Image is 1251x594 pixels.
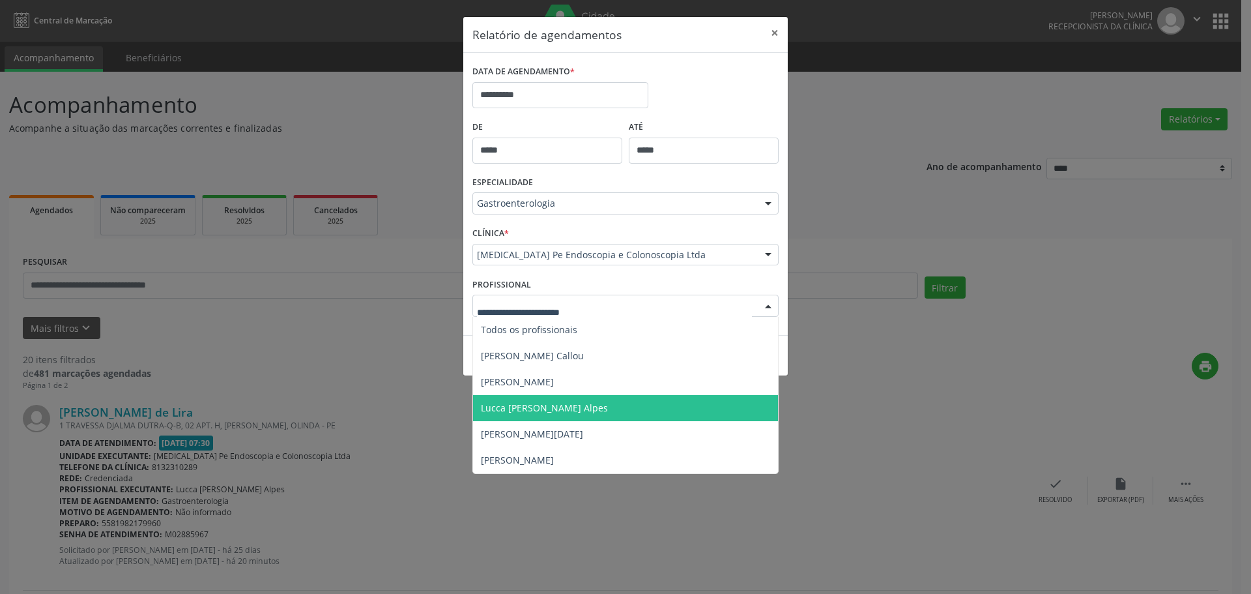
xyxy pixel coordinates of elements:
label: ATÉ [629,117,779,138]
span: Todos os profissionais [481,323,577,336]
label: De [472,117,622,138]
label: PROFISSIONAL [472,275,531,295]
span: Lucca [PERSON_NAME] Alpes [481,402,608,414]
h5: Relatório de agendamentos [472,26,622,43]
button: Close [762,17,788,49]
label: DATA DE AGENDAMENTO [472,62,575,82]
label: ESPECIALIDADE [472,173,533,193]
span: [PERSON_NAME][DATE] [481,428,583,440]
span: [MEDICAL_DATA] Pe Endoscopia e Colonoscopia Ltda [477,248,752,261]
label: CLÍNICA [472,224,509,244]
span: [PERSON_NAME] [481,454,554,466]
span: Gastroenterologia [477,197,752,210]
span: [PERSON_NAME] [481,376,554,388]
span: [PERSON_NAME] Callou [481,349,584,362]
